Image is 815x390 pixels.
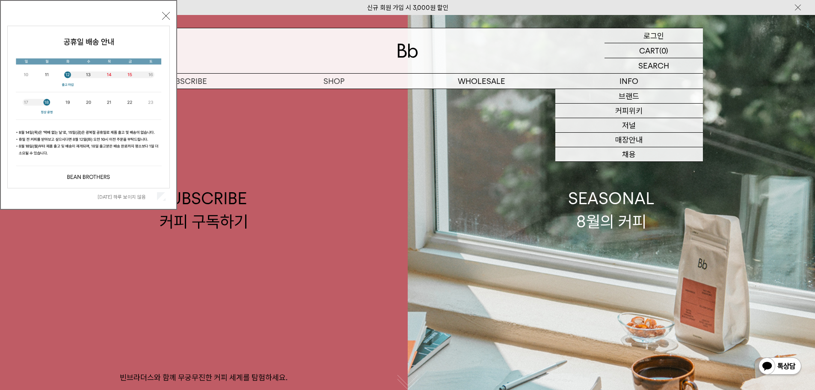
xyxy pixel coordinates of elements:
a: 채용 [555,147,703,162]
img: cb63d4bbb2e6550c365f227fdc69b27f_113810.jpg [8,26,169,188]
a: 브랜드 [555,89,703,104]
a: 신규 회원 가입 시 3,000원 할인 [367,4,448,12]
div: SUBSCRIBE 커피 구독하기 [160,187,248,232]
p: INFO [555,74,703,89]
button: 닫기 [162,12,170,20]
img: 로고 [397,44,418,58]
p: CART [639,43,659,58]
p: WHOLESALE [408,74,555,89]
div: SEASONAL 8월의 커피 [568,187,655,232]
a: CART (0) [605,43,703,58]
a: SUBSCRIBE [113,74,260,89]
a: 저널 [555,118,703,133]
p: (0) [659,43,668,58]
a: 로그인 [605,28,703,43]
a: 커피위키 [555,104,703,118]
a: 매장안내 [555,133,703,147]
p: 로그인 [643,28,664,43]
p: SEARCH [638,58,669,73]
label: [DATE] 하루 보이지 않음 [98,194,155,200]
img: 카카오톡 채널 1:1 채팅 버튼 [758,357,802,377]
a: SHOP [260,74,408,89]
